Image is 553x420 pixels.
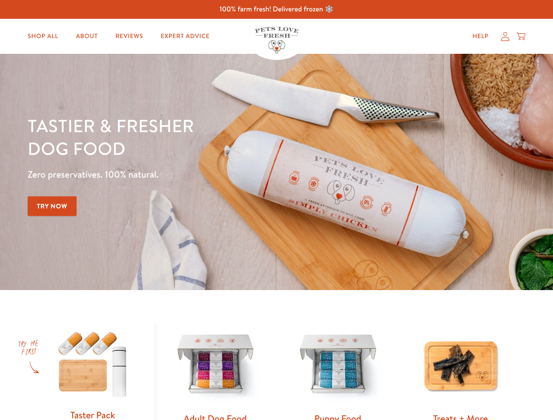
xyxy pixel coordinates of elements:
a: Shop All [21,28,65,45]
a: Expert Advice [154,28,217,45]
a: Help [465,28,496,45]
a: About [69,28,105,45]
a: Try Now [28,196,77,216]
p: Zero preservatives. 100% natural. [28,167,359,182]
a: Reviews [108,28,150,45]
h1: Tastier & fresher dog food [28,114,359,160]
img: Pets Love Fresh [255,27,299,53]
